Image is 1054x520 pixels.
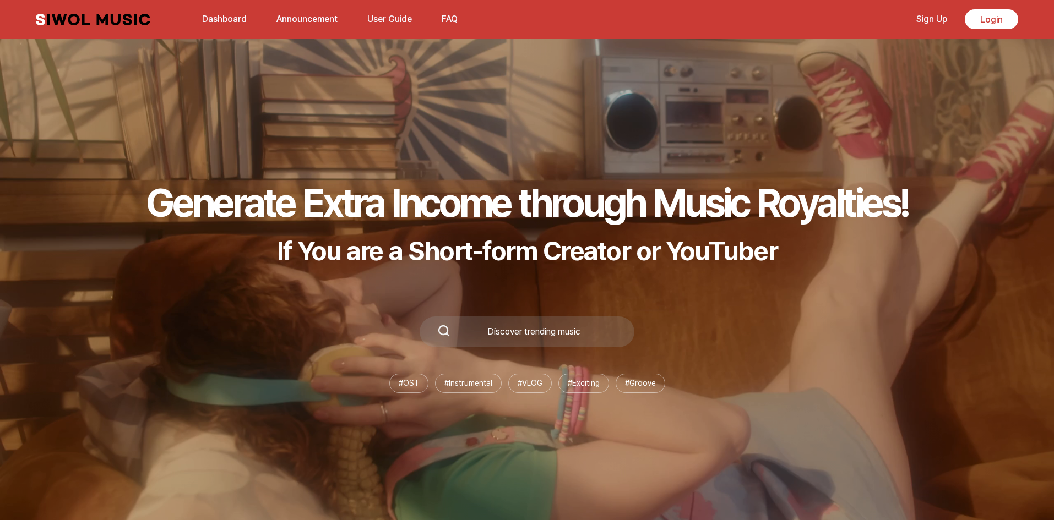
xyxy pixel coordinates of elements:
a: Announcement [270,7,344,31]
a: User Guide [361,7,419,31]
li: # OST [389,374,428,393]
div: Discover trending music [450,327,617,336]
a: Login [965,9,1018,29]
li: # Groove [616,374,665,393]
p: If You are a Short-form Creator or YouTuber [146,235,908,267]
li: # Exciting [558,374,609,393]
li: # Instrumental [435,374,502,393]
h1: Generate Extra Income through Music Royalties! [146,179,908,226]
a: Dashboard [195,7,253,31]
a: Sign Up [910,7,954,31]
li: # VLOG [508,374,552,393]
button: FAQ [435,6,464,32]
